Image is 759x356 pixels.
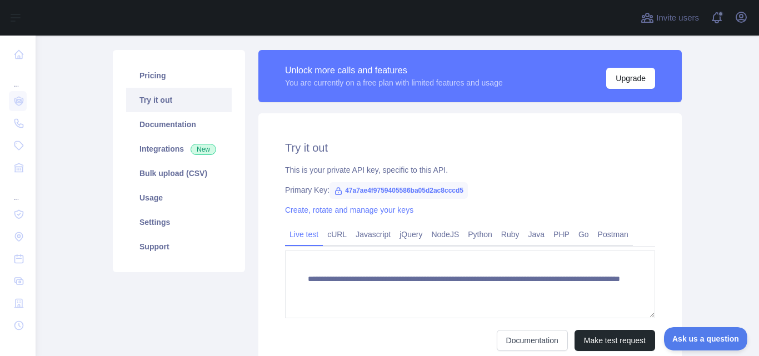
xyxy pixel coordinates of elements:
iframe: Toggle Customer Support [664,327,748,350]
a: Bulk upload (CSV) [126,161,232,185]
div: ... [9,67,27,89]
a: Try it out [126,88,232,112]
button: Invite users [638,9,701,27]
a: PHP [549,225,574,243]
a: Documentation [497,330,568,351]
span: 47a7ae4f9759405586ba05d2ac8cccd5 [329,182,468,199]
a: Settings [126,210,232,234]
span: New [191,144,216,155]
div: Unlock more calls and features [285,64,503,77]
div: ... [9,180,27,202]
a: Live test [285,225,323,243]
button: Upgrade [606,68,655,89]
a: NodeJS [427,225,463,243]
a: jQuery [395,225,427,243]
a: Create, rotate and manage your keys [285,205,413,214]
a: cURL [323,225,351,243]
a: Usage [126,185,232,210]
a: Javascript [351,225,395,243]
a: Integrations New [126,137,232,161]
a: Pricing [126,63,232,88]
a: Ruby [497,225,524,243]
h2: Try it out [285,140,655,156]
a: Go [574,225,593,243]
a: Support [126,234,232,259]
span: Invite users [656,12,699,24]
a: Postman [593,225,633,243]
a: Documentation [126,112,232,137]
div: Primary Key: [285,184,655,195]
a: Python [463,225,497,243]
div: You are currently on a free plan with limited features and usage [285,77,503,88]
button: Make test request [575,330,655,351]
a: Java [524,225,550,243]
div: This is your private API key, specific to this API. [285,164,655,176]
